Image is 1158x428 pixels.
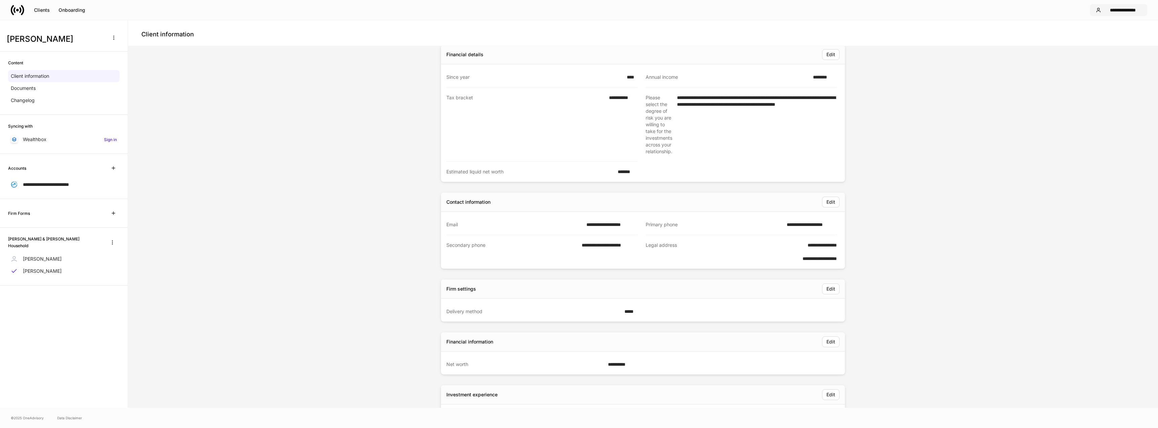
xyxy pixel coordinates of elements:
a: Data Disclaimer [57,415,82,421]
div: Secondary phone [446,242,578,262]
button: Edit [822,49,840,60]
a: WealthboxSign in [8,133,120,145]
div: Financial details [446,51,483,58]
p: Client information [11,73,49,79]
h6: Accounts [8,165,26,171]
a: [PERSON_NAME] [8,253,120,265]
span: © 2025 OneAdvisory [11,415,44,421]
div: Contact information [446,199,490,205]
div: Financial information [446,338,493,345]
button: Clients [30,5,54,15]
button: Edit [822,197,840,207]
div: Edit [826,392,835,397]
div: Investment experience [446,391,498,398]
h6: [PERSON_NAME] & [PERSON_NAME] Household [8,236,100,249]
h6: Content [8,60,23,66]
div: Edit [826,339,835,344]
button: Edit [822,284,840,294]
h6: Syncing with [8,123,33,129]
h6: Firm Forms [8,210,30,217]
div: Primary phone [646,221,783,228]
div: Annual income [646,74,809,80]
div: Since year [446,74,623,80]
button: Edit [822,389,840,400]
div: Onboarding [59,8,85,12]
div: Firm settings [446,286,476,292]
div: Net worth [446,361,604,368]
a: [PERSON_NAME] [8,265,120,277]
div: Email [446,221,582,228]
h6: Sign in [104,136,117,143]
div: Delivery method [446,308,620,315]
p: [PERSON_NAME] [23,268,62,274]
div: Edit [826,52,835,57]
div: Tax bracket [446,94,605,155]
p: [PERSON_NAME] [23,256,62,262]
div: Please select the degree of risk you are willing to take for the investments across your relation... [646,94,673,155]
p: Changelog [11,97,35,104]
h4: Client information [141,30,194,38]
div: Edit [826,200,835,204]
div: Legal address [646,242,786,262]
div: Clients [34,8,50,12]
p: Documents [11,85,36,92]
div: Edit [826,287,835,291]
p: Wealthbox [23,136,46,143]
a: Client information [8,70,120,82]
button: Edit [822,336,840,347]
a: Documents [8,82,120,94]
a: Changelog [8,94,120,106]
h3: [PERSON_NAME] [7,34,104,44]
button: Onboarding [54,5,90,15]
div: Estimated liquid net worth [446,168,614,175]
